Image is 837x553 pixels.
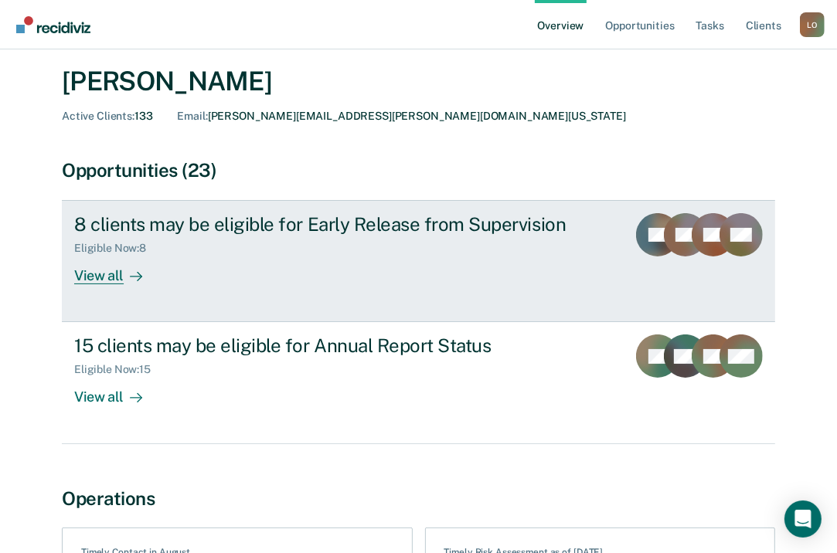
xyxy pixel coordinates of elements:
button: Profile dropdown button [800,12,825,37]
img: Recidiviz [16,16,90,33]
div: Eligible Now : 15 [74,363,163,376]
span: Email : [178,110,208,122]
div: View all [74,255,161,285]
div: Open Intercom Messenger [784,500,822,538]
div: 15 clients may be eligible for Annual Report Status [74,334,614,357]
div: Operations [62,487,775,510]
div: [PERSON_NAME][EMAIL_ADDRESS][PERSON_NAME][DOMAIN_NAME][US_STATE] [178,110,626,123]
div: Opportunities (23) [62,159,775,182]
div: 133 [62,110,153,123]
div: Eligible Now : 8 [74,242,158,255]
div: 8 clients may be eligible for Early Release from Supervision [74,213,614,236]
span: Active Clients : [62,110,134,122]
div: View all [74,376,161,406]
a: 8 clients may be eligible for Early Release from SupervisionEligible Now:8View all [62,200,775,322]
div: L O [800,12,825,37]
div: [PERSON_NAME] [62,66,775,97]
a: 15 clients may be eligible for Annual Report StatusEligible Now:15View all [62,322,775,443]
